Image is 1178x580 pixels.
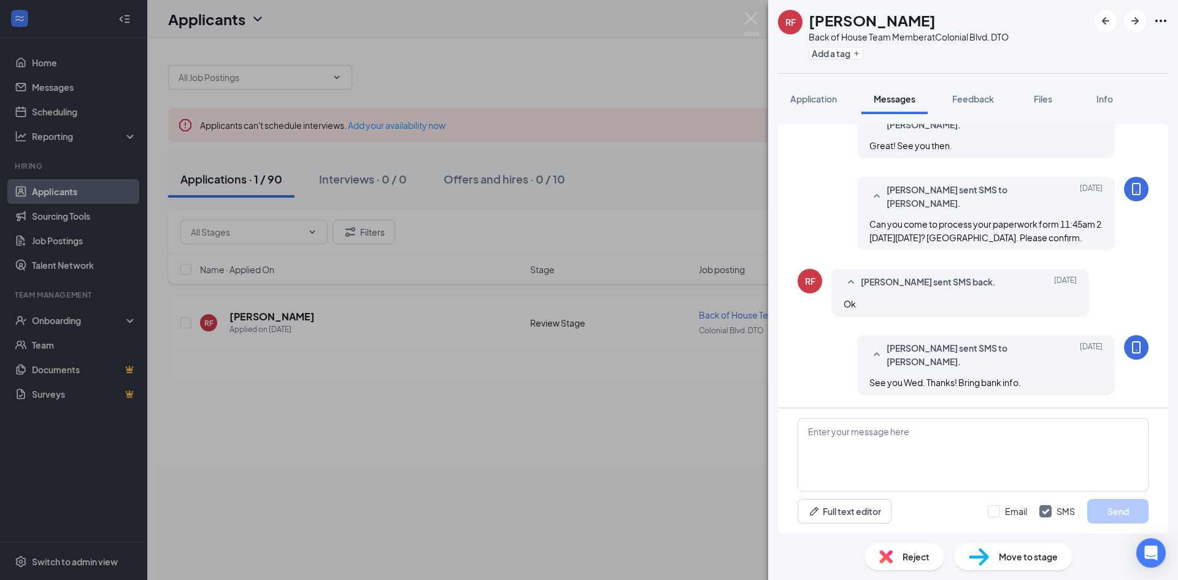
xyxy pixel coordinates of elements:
[809,10,936,31] h1: [PERSON_NAME]
[785,16,796,28] div: RF
[1153,14,1168,28] svg: Ellipses
[1129,340,1144,355] svg: MobileSms
[1034,93,1052,104] span: Files
[999,550,1058,563] span: Move to stage
[809,31,1009,43] div: Back of House Team Member at Colonial Blvd. DTO
[869,218,1101,243] span: Can you come to process your paperwork form 11:45am 2 [DATE][DATE]? [GEOGRAPHIC_DATA]. Please con...
[1129,182,1144,196] svg: MobileSms
[790,93,837,104] span: Application
[874,93,915,104] span: Messages
[903,550,930,563] span: Reject
[805,275,815,287] div: RF
[1095,10,1117,32] button: ArrowLeftNew
[1080,183,1103,210] span: [DATE]
[808,505,820,517] svg: Pen
[887,341,1047,368] span: [PERSON_NAME] sent SMS to [PERSON_NAME].
[869,347,884,362] svg: SmallChevronUp
[1096,93,1113,104] span: Info
[798,499,891,524] button: Full text editorPen
[844,275,858,290] svg: SmallChevronUp
[869,377,1021,388] span: See you Wed. Thanks! Bring bank info.
[887,183,1047,210] span: [PERSON_NAME] sent SMS to [PERSON_NAME].
[869,189,884,204] svg: SmallChevronUp
[1124,10,1146,32] button: ArrowRight
[1128,14,1142,28] svg: ArrowRight
[869,140,952,151] span: Great! See you then.
[809,47,863,60] button: PlusAdd a tag
[861,275,996,290] span: [PERSON_NAME] sent SMS back.
[1080,341,1103,368] span: [DATE]
[1087,499,1149,524] button: Send
[1098,14,1113,28] svg: ArrowLeftNew
[1054,275,1077,290] span: [DATE]
[844,298,856,309] span: Ok
[1136,538,1166,568] div: Open Intercom Messenger
[853,50,860,57] svg: Plus
[952,93,994,104] span: Feedback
